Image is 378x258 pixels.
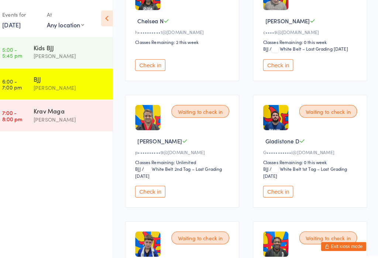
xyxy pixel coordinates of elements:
div: p••••••••••9@[DOMAIN_NAME] [140,146,234,152]
button: Check in [265,182,294,193]
time: 7:00 - 8:00 pm [10,108,29,119]
div: Waiting to check in [300,103,357,115]
a: [DATE] [10,20,28,28]
time: 5:00 - 5:45 pm [10,45,29,57]
span: Gladistone D [267,134,300,142]
div: Events for [10,8,46,20]
span: [PERSON_NAME] [267,17,310,24]
div: BJJ [140,162,145,168]
div: Any location [53,20,90,28]
div: Waiting to check in [175,103,231,115]
span: / White Belt 1st Tag – Last Grading [DATE] [265,162,347,175]
div: Classes Remaining: 0 this week [265,156,359,162]
div: Kids BJJ [40,43,111,51]
div: [PERSON_NAME] [40,82,111,90]
img: image1750930230.png [140,227,164,251]
div: c••••9@[DOMAIN_NAME] [265,28,359,34]
div: BJJ [265,162,270,168]
div: Waiting to check in [175,227,231,239]
a: 7:00 -8:00 pmKrav Maga[PERSON_NAME] [2,98,118,129]
img: image1750930672.png [265,227,289,251]
span: [PERSON_NAME] [142,134,185,142]
div: G•••••••••••i@[DOMAIN_NAME] [265,146,359,152]
span: / White Belt – Last Grading [DATE] [271,44,348,51]
a: 6:00 -7:00 pmBJJ[PERSON_NAME] [2,67,118,98]
div: Classes Remaining: Unlimited [140,156,234,162]
img: image1750839578.png [140,103,164,128]
button: Exit kiosk mode [322,237,366,246]
div: [PERSON_NAME] [40,113,111,121]
div: Classes Remaining: 2 this week [140,38,234,44]
div: h••••••••••1@[DOMAIN_NAME] [140,28,234,34]
div: At [53,8,90,20]
button: Check in [265,58,294,69]
img: image1750930063.png [265,103,289,128]
span: / White Belt 2nd Tag – Last Grading [DATE] [140,162,224,175]
button: Check in [140,182,169,193]
button: Check in [140,58,169,69]
div: BJJ [40,74,111,82]
div: Krav Maga [40,105,111,113]
span: Chelsea N [142,17,167,24]
div: [PERSON_NAME] [40,51,111,59]
a: 5:00 -5:45 pmKids BJJ[PERSON_NAME] [2,36,118,67]
div: Waiting to check in [300,227,357,239]
time: 6:00 - 7:00 pm [10,77,29,88]
div: Classes Remaining: 0 this week [265,38,359,44]
div: BJJ [265,44,270,51]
